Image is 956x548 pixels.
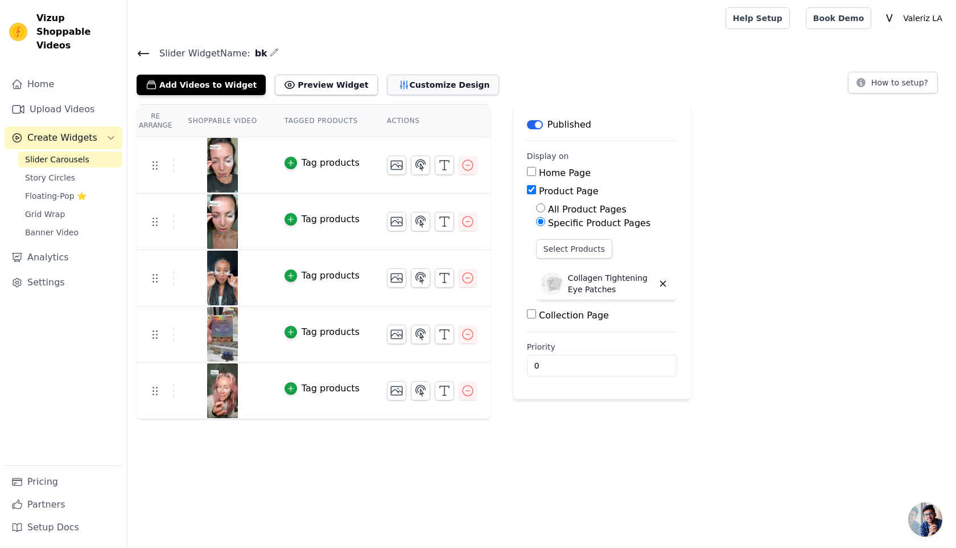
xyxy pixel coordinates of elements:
img: vizup-images-51af.png [207,138,238,193]
a: Banner Video [18,224,122,240]
a: Upload Videos [5,98,122,121]
span: bk [250,47,267,60]
button: Tag products [285,325,360,339]
label: Home Page [539,167,591,178]
div: Tag products [302,212,360,226]
button: Add Videos to Widget [137,75,266,95]
th: Actions [373,105,491,137]
img: vizup-images-81b7.png [207,194,238,249]
span: Create Widgets [27,131,97,145]
div: Edit Name [270,46,279,61]
p: Published [547,118,591,132]
span: Banner Video [25,227,79,238]
th: Shoppable Video [174,105,270,137]
button: Change Thumbnail [387,156,406,175]
span: Floating-Pop ⭐ [25,190,86,202]
span: Grid Wrap [25,208,65,220]
a: Story Circles [18,170,122,186]
label: Collection Page [539,310,609,321]
th: Re Arrange [137,105,174,137]
a: Slider Carousels [18,152,122,167]
button: Tag products [285,382,360,395]
button: Preview Widget [275,75,377,95]
a: Analytics [5,246,122,269]
a: Floating-Pop ⭐ [18,188,122,204]
legend: Display on [527,150,569,162]
a: Grid Wrap [18,206,122,222]
label: Product Page [539,186,599,197]
button: V Valeriz LA [880,8,947,28]
button: Change Thumbnail [387,381,406,400]
span: Slider Carousels [25,154,89,165]
a: Help Setup [726,7,790,29]
img: vizup-images-75ce.png [207,307,238,362]
div: Tag products [302,269,360,283]
p: Valeriz LA [899,8,947,28]
button: Change Thumbnail [387,268,406,288]
a: Partners [5,493,122,516]
span: Slider Widget Name: [150,47,250,60]
img: vizup-images-e59c.png [207,363,238,418]
a: How to setup? [848,80,938,91]
a: Open chat [908,502,942,537]
button: Change Thumbnail [387,212,406,231]
label: Specific Product Pages [548,218,650,228]
a: Home [5,73,122,96]
p: Collagen Tightening Eye Patches [568,272,653,295]
text: V [886,13,893,24]
a: Setup Docs [5,516,122,539]
button: Customize Design [387,75,499,95]
img: vizup-images-9da0.png [207,251,238,305]
img: Vizup [9,23,27,41]
img: Collagen Tightening Eye Patches [541,272,563,295]
div: Tag products [302,156,360,170]
button: Change Thumbnail [387,325,406,344]
button: How to setup? [848,72,938,93]
label: All Product Pages [548,204,627,215]
a: Pricing [5,471,122,493]
button: Tag products [285,156,360,170]
div: Tag products [302,325,360,339]
th: Tagged Products [271,105,373,137]
label: Priority [527,341,677,353]
button: Tag products [285,212,360,226]
span: Story Circles [25,172,75,183]
button: Delete widget [653,274,673,293]
a: Settings [5,271,122,294]
a: Book Demo [806,7,871,29]
button: Tag products [285,269,360,283]
div: Tag products [302,382,360,395]
span: Vizup Shoppable Videos [36,11,118,52]
button: Create Widgets [5,126,122,149]
button: Select Products [536,239,612,259]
